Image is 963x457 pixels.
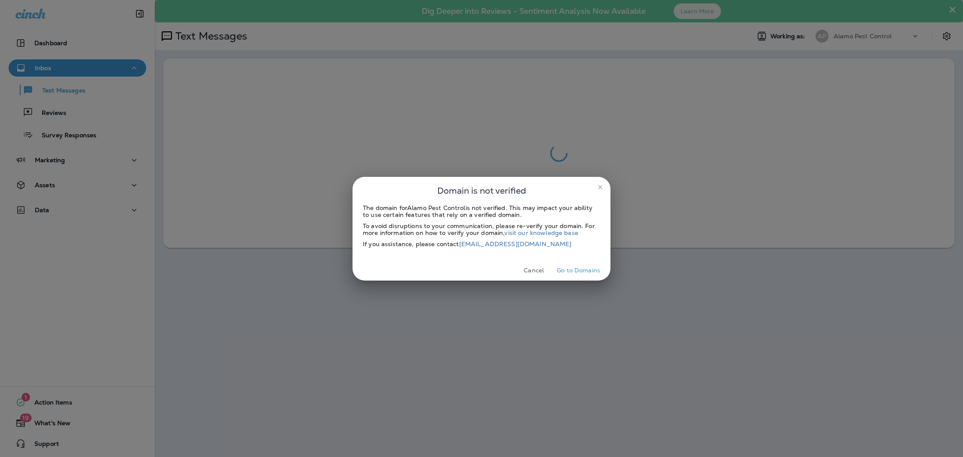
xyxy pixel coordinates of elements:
button: Go to Domains [553,264,604,277]
div: If you assistance, please contact [363,241,600,247]
div: To avoid disruptions to your communication, please re-verify your domain. For more information on... [363,222,600,236]
a: visit our knowledge base [504,229,578,237]
button: Cancel [518,264,550,277]
button: close [593,180,607,194]
a: [EMAIL_ADDRESS][DOMAIN_NAME] [459,240,572,248]
span: Domain is not verified [437,184,526,198]
div: The domain for Alamo Pest Control is not verified. This may impact your ability to use certain fe... [363,204,600,218]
